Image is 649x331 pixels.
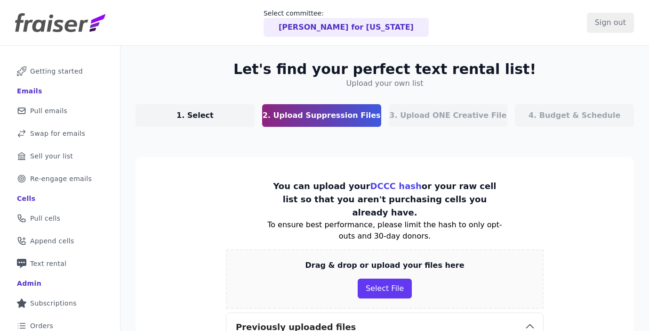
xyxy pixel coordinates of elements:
p: 2. Upload Suppression Files [263,110,381,121]
h4: Upload your own list [346,78,424,89]
p: [PERSON_NAME] for [US_STATE] [279,22,414,33]
span: Swap for emails [30,129,85,138]
a: Swap for emails [8,123,112,144]
a: Subscriptions [8,293,112,314]
div: Cells [17,194,35,203]
p: 4. Budget & Schedule [529,110,620,121]
a: Pull emails [8,100,112,121]
a: 2. Upload Suppression Files [262,104,381,127]
div: Emails [17,86,42,96]
span: Sell your list [30,151,73,161]
p: You can upload your or your raw cell list so that you aren't purchasing cells you already have. [265,180,504,219]
span: Pull cells [30,214,60,223]
h2: Let's find your perfect text rental list! [233,61,536,78]
span: Text rental [30,259,67,268]
a: DCCC hash [370,181,422,191]
p: Select committee: [264,8,429,18]
p: To ensure best performance, please limit the hash to only opt-outs and 30-day donors. [265,219,504,242]
a: Select committee: [PERSON_NAME] for [US_STATE] [264,8,429,37]
a: Re-engage emails [8,168,112,189]
a: Pull cells [8,208,112,229]
p: 1. Select [176,110,214,121]
img: Fraiser Logo [15,13,105,32]
a: Text rental [8,253,112,274]
span: Re-engage emails [30,174,92,183]
a: 1. Select [136,104,255,127]
button: Select File [358,279,412,298]
span: Append cells [30,236,74,246]
span: Pull emails [30,106,67,116]
a: Append cells [8,231,112,251]
a: Sell your list [8,146,112,166]
p: 3. Upload ONE Creative File [389,110,506,121]
input: Sign out [587,13,634,33]
span: Subscriptions [30,298,77,308]
span: Getting started [30,66,83,76]
span: Orders [30,321,53,331]
a: Getting started [8,61,112,82]
div: Admin [17,279,41,288]
p: Drag & drop or upload your files here [305,260,464,271]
